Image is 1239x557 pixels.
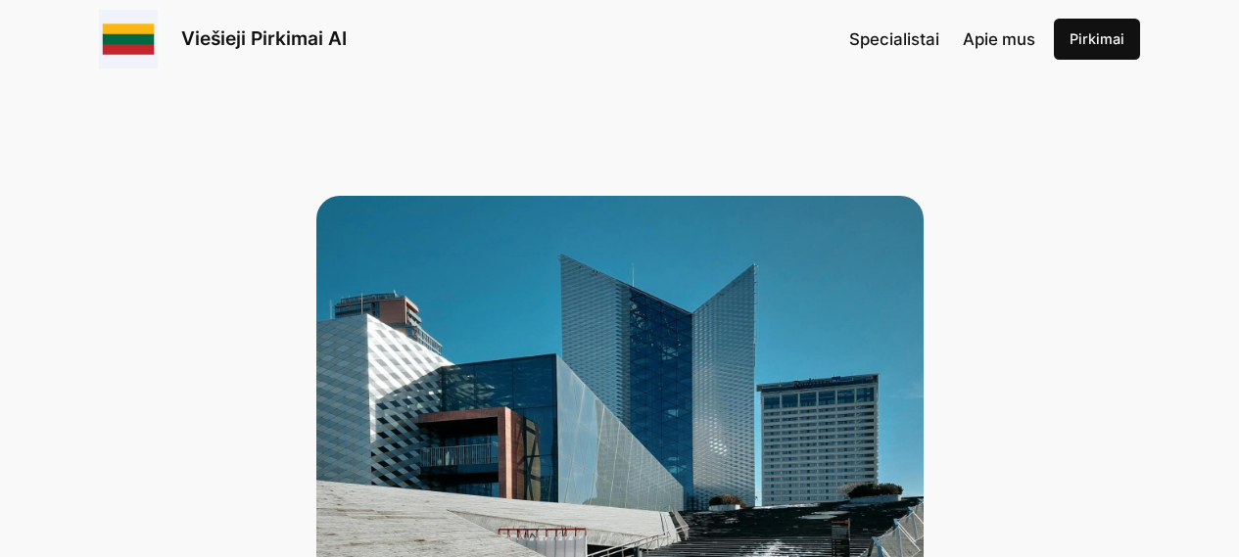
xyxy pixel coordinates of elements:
span: Apie mus [963,29,1035,49]
a: Apie mus [963,26,1035,52]
a: Pirkimai [1054,19,1140,60]
a: Viešieji Pirkimai AI [181,26,347,50]
span: Specialistai [849,29,939,49]
img: Viešieji pirkimai logo [99,10,158,69]
nav: Navigation [849,26,1035,52]
a: Specialistai [849,26,939,52]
